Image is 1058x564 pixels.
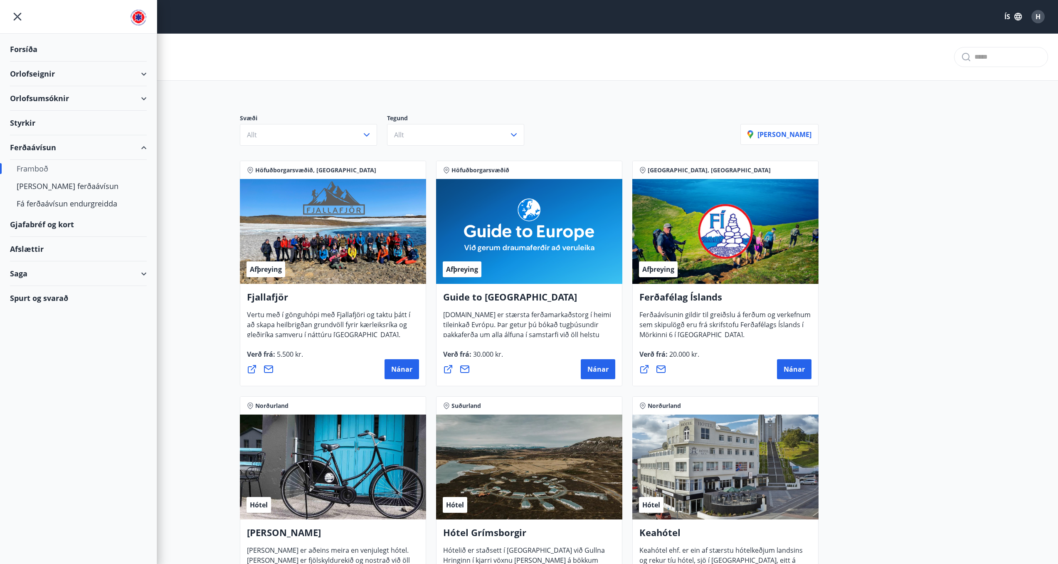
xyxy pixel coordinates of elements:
span: [DOMAIN_NAME] er stærsta ferðamarkaðstorg í heimi tileinkað Evrópu. Þar getur þú bókað tugþúsundi... [443,310,611,366]
div: Saga [10,261,147,286]
span: Höfuðborgarsvæðið, [GEOGRAPHIC_DATA] [255,166,376,174]
span: Hótel [642,500,660,509]
div: Framboð [17,160,140,177]
button: Allt [387,124,524,146]
span: Suðurland [451,402,481,410]
span: Vertu með í gönguhópi með Fjallafjöri og taktu þátt í að skapa heilbrigðan grundvöll fyrir kærlei... [247,310,410,346]
button: menu [10,9,25,24]
h4: Hótel Grímsborgir [443,526,615,545]
button: ÍS [1000,9,1026,24]
div: Ferðaávísun [10,135,147,160]
span: Norðurland [648,402,681,410]
button: Allt [240,124,377,146]
span: 30.000 kr. [471,350,503,359]
span: Verð frá : [639,350,699,365]
button: Nánar [581,359,615,379]
p: Svæði [240,114,387,124]
p: Tegund [387,114,534,124]
span: Nánar [391,365,412,374]
span: Afþreying [642,265,674,274]
div: Fá ferðaávísun endurgreidda [17,195,140,212]
span: Hótel [446,500,464,509]
span: Allt [247,130,257,139]
div: Orlofseignir [10,62,147,86]
div: Afslættir [10,237,147,261]
span: Verð frá : [247,350,303,365]
div: [PERSON_NAME] ferðaávísun [17,177,140,195]
span: Höfuðborgarsvæðið [451,166,509,174]
img: union_logo [130,9,147,26]
span: Afþreying [446,265,478,274]
div: Orlofsumsóknir [10,86,147,111]
span: Allt [394,130,404,139]
span: Nánar [587,365,609,374]
button: H [1028,7,1048,27]
span: 5.500 kr. [275,350,303,359]
p: [PERSON_NAME] [747,130,811,139]
div: Gjafabréf og kort [10,212,147,237]
span: Afþreying [250,265,282,274]
button: Nánar [385,359,419,379]
span: Hótel [250,500,268,509]
h4: Guide to [GEOGRAPHIC_DATA] [443,291,615,310]
button: Nánar [777,359,811,379]
span: Norðurland [255,402,289,410]
span: [GEOGRAPHIC_DATA], [GEOGRAPHIC_DATA] [648,166,771,174]
h4: Ferðafélag Íslands [639,291,811,310]
div: Forsíða [10,37,147,62]
span: H [1036,12,1041,21]
h4: [PERSON_NAME] [247,526,419,545]
h4: Keahótel [639,526,811,545]
h4: Fjallafjör [247,291,419,310]
div: Styrkir [10,111,147,135]
span: Verð frá : [443,350,503,365]
div: Spurt og svarað [10,286,147,310]
button: [PERSON_NAME] [740,124,819,145]
span: Ferðaávísunin gildir til greiðslu á ferðum og verkefnum sem skipulögð eru frá skrifstofu Ferðafél... [639,310,811,346]
span: 20.000 kr. [668,350,699,359]
span: Nánar [784,365,805,374]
